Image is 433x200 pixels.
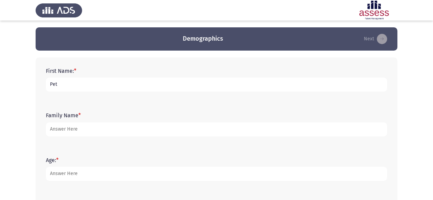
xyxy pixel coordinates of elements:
img: Assess Talent Management logo [36,1,82,20]
input: add answer text [46,78,387,92]
label: Family Name [46,112,81,119]
img: Assessment logo of ASSESS English Language Assessment (3 Module) (Ba - IB) [351,1,397,20]
input: add answer text [46,122,387,136]
button: load next page [362,34,389,44]
label: First Name: [46,68,76,74]
h3: Demographics [183,35,223,43]
label: Age: [46,157,59,163]
input: add answer text [46,167,387,181]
